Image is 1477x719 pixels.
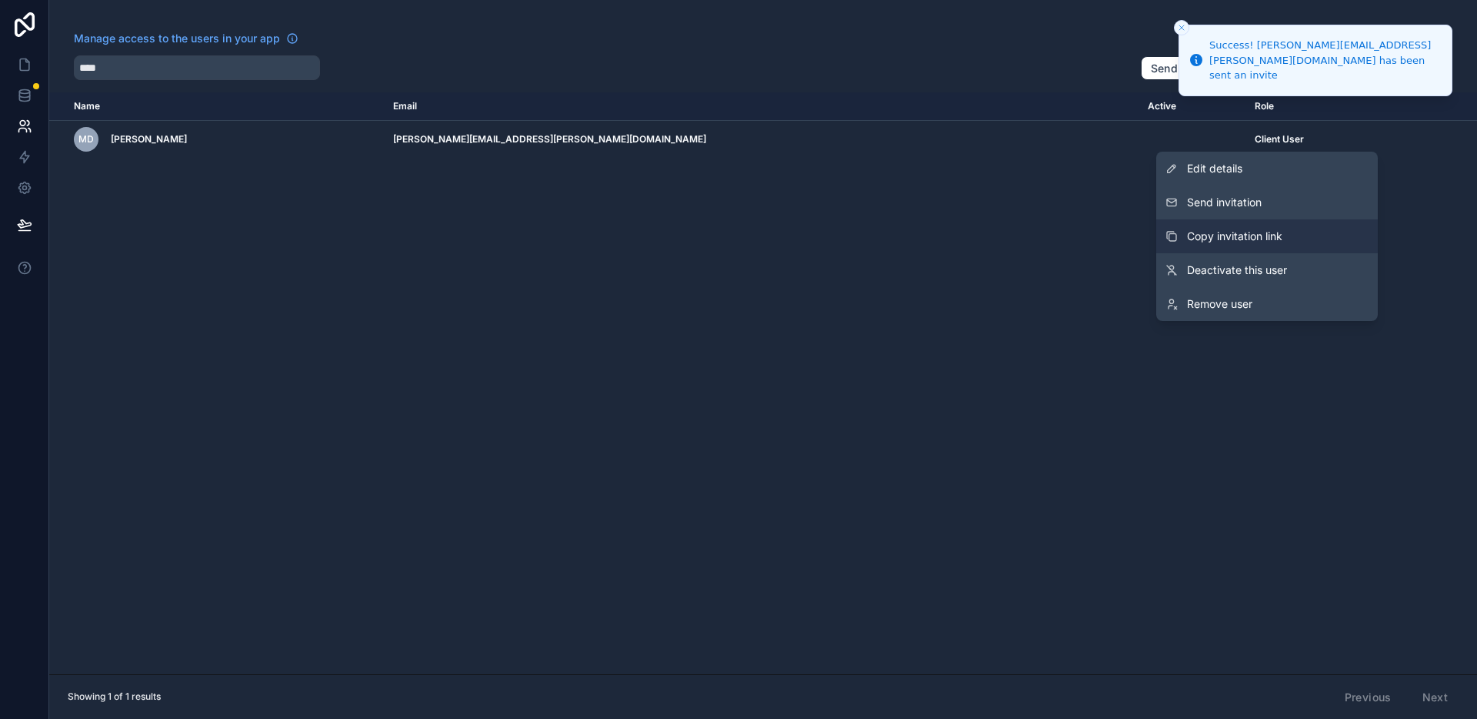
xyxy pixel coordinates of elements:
[384,92,1139,121] th: Email
[1139,92,1245,121] th: Active
[1156,186,1378,219] button: Send invitation
[78,133,94,145] span: MD
[111,133,187,145] span: [PERSON_NAME]
[1187,296,1252,312] span: Remove user
[1209,38,1439,83] div: Success! [PERSON_NAME][EMAIL_ADDRESS][PERSON_NAME][DOMAIN_NAME] has been sent an invite
[68,691,161,703] span: Showing 1 of 1 results
[1156,253,1378,287] a: Deactivate this user
[1141,56,1317,81] button: Send invite [PERSON_NAME]
[1156,287,1378,321] a: Remove user
[1156,152,1378,186] a: Edit details
[1174,20,1189,35] button: Close toast
[384,121,1139,159] td: [PERSON_NAME][EMAIL_ADDRESS][PERSON_NAME][DOMAIN_NAME]
[1245,92,1399,121] th: Role
[1187,161,1242,176] span: Edit details
[49,92,1477,674] div: scrollable content
[1187,263,1287,278] span: Deactivate this user
[1255,133,1304,145] span: Client User
[1187,229,1282,244] span: Copy invitation link
[49,92,384,121] th: Name
[74,31,298,46] a: Manage access to the users in your app
[74,31,280,46] span: Manage access to the users in your app
[1187,195,1262,210] span: Send invitation
[1156,219,1378,253] button: Copy invitation link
